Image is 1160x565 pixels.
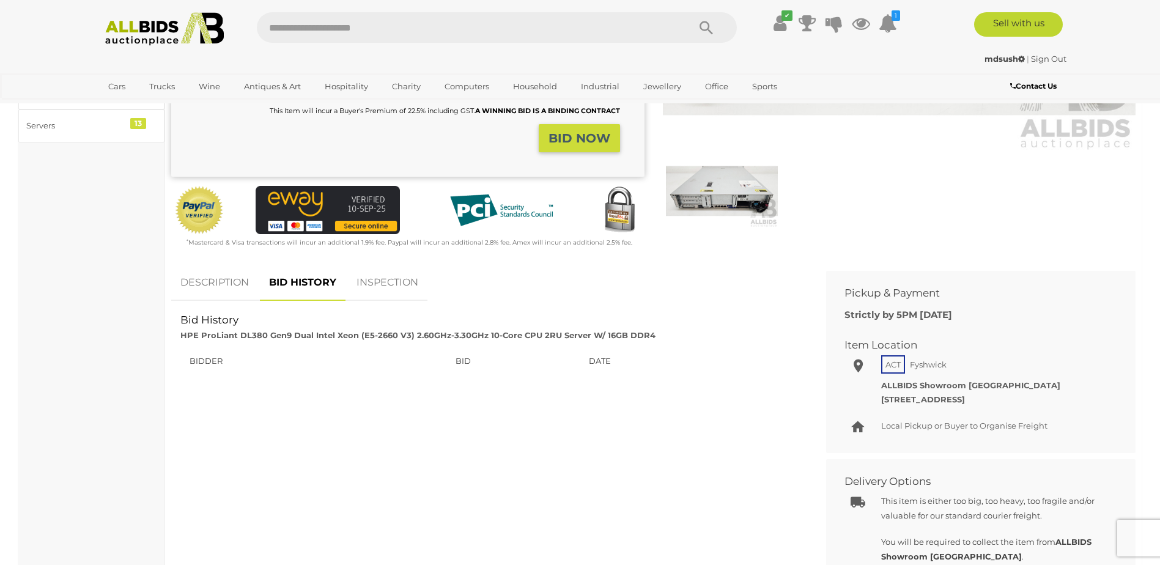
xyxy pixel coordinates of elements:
[881,380,1060,390] strong: ALLBIDS Showroom [GEOGRAPHIC_DATA]
[666,155,778,227] img: HPE ProLiant DL380 Gen9 Dual Intel Xeon (E5-2660 V3) 2.60GHz-3.30GHz 10-Core CPU 2RU Server W/ 16...
[171,349,449,373] th: Bidder
[171,265,258,301] a: DESCRIPTION
[141,76,183,97] a: Trucks
[347,265,427,301] a: INSPECTION
[98,12,231,46] img: Allbids.com.au
[236,76,309,97] a: Antiques & Art
[881,394,965,404] strong: [STREET_ADDRESS]
[18,109,164,142] a: Servers 13
[174,186,224,235] img: Official PayPal Seal
[573,76,627,97] a: Industrial
[879,12,897,34] a: 1
[881,421,1047,430] span: Local Pickup or Buyer to Organise Freight
[744,76,785,97] a: Sports
[260,265,345,301] a: BID HISTORY
[595,186,644,235] img: Secured by Rapid SSL
[844,339,1099,351] h2: Item Location
[881,355,905,374] span: ACT
[187,238,632,246] small: Mastercard & Visa transactions will incur an additional 1.9% fee. Paypal will incur an additional...
[505,76,565,97] a: Household
[881,537,1092,561] b: ALLBIDS Showroom [GEOGRAPHIC_DATA]
[100,97,203,117] a: [GEOGRAPHIC_DATA]
[985,54,1025,64] strong: mdsush
[270,106,620,115] small: This Item will incur a Buyer's Premium of 22.5% including GST.
[180,314,799,326] h2: Bid History
[475,106,620,115] b: A WINNING BID IS A BINDING CONTRACT
[676,12,737,43] button: Search
[100,76,133,97] a: Cars
[781,10,792,21] i: ✔
[449,349,583,373] th: Bid
[317,76,376,97] a: Hospitality
[844,309,952,320] b: Strictly by 5PM [DATE]
[844,287,1099,299] h2: Pickup & Payment
[974,12,1063,37] a: Sell with us
[1031,54,1066,64] a: Sign Out
[771,12,789,34] a: ✔
[907,356,950,372] span: Fyshwick
[881,494,1108,523] p: This item is either too big, too heavy, too fragile and/or valuable for our standard courier frei...
[180,330,656,340] strong: HPE ProLiant DL380 Gen9 Dual Intel Xeon (E5-2660 V3) 2.60GHz-3.30GHz 10-Core CPU 2RU Server W/ 16...
[892,10,900,21] i: 1
[583,349,808,373] th: Date
[256,186,400,234] img: eWAY Payment Gateway
[1027,54,1029,64] span: |
[697,76,736,97] a: Office
[1010,79,1060,93] a: Contact Us
[440,186,563,235] img: PCI DSS compliant
[26,119,127,133] div: Servers
[985,54,1027,64] a: mdsush
[881,535,1108,564] p: You will be required to collect the item from .
[539,124,620,153] button: BID NOW
[844,476,1099,487] h2: Delivery Options
[437,76,497,97] a: Computers
[1010,81,1057,90] b: Contact Us
[191,76,228,97] a: Wine
[130,118,146,129] div: 13
[635,76,689,97] a: Jewellery
[384,76,429,97] a: Charity
[549,131,610,146] strong: BID NOW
